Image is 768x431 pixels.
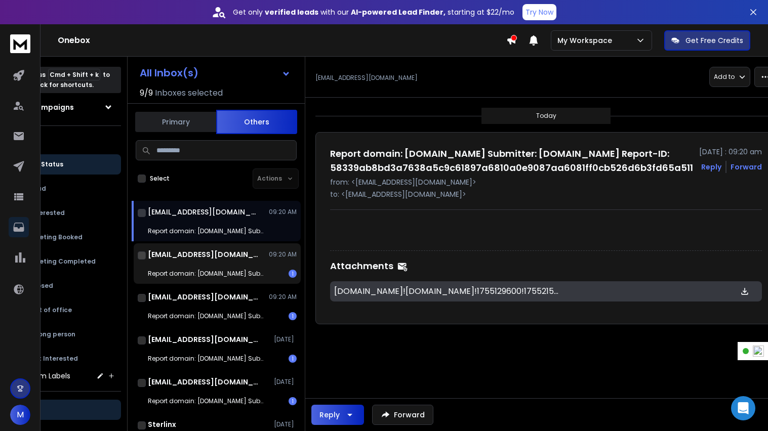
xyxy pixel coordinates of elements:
button: All Status [12,154,121,175]
h1: [EMAIL_ADDRESS][DOMAIN_NAME] [148,334,259,344]
button: Reply [311,405,364,425]
p: My Workspace [557,35,616,46]
button: Others [216,110,297,134]
p: Meeting Completed [30,257,96,266]
p: Report domain: [DOMAIN_NAME] Submitter: [DOMAIN_NAME] [148,270,269,278]
p: Not Interested [30,355,78,363]
h1: [EMAIL_ADDRESS][DOMAIN_NAME] [148,207,259,217]
h3: Custom Labels [18,371,70,381]
button: All [12,400,121,420]
strong: verified leads [265,7,318,17]
div: Forward [731,162,762,172]
p: Add to [714,73,735,81]
p: [DATE] : 09:20 am [699,147,762,157]
p: [EMAIL_ADDRESS][DOMAIN_NAME] [315,74,418,82]
button: All Inbox(s) [132,63,299,83]
button: M [10,405,30,425]
div: 1 [289,355,297,363]
p: Report domain: [DOMAIN_NAME] Submitter: [DOMAIN_NAME] [148,355,269,363]
h3: Filters [12,134,121,148]
div: Open Intercom Messenger [731,396,755,420]
button: Closed [12,276,121,296]
h1: [EMAIL_ADDRESS][DOMAIN_NAME] [148,377,259,387]
p: to: <[EMAIL_ADDRESS][DOMAIN_NAME]> [330,189,762,199]
p: [DATE] [274,335,297,343]
button: Not Interested [12,349,121,369]
p: Try Now [526,7,553,17]
span: Cmd + Shift + k [48,69,100,80]
h1: Onebox [58,34,506,47]
button: Get Free Credits [664,30,750,51]
p: Press to check for shortcuts. [28,70,110,90]
img: logo [10,34,30,53]
p: 09:20 AM [269,208,297,216]
button: Try Now [522,4,556,20]
p: Out of office [30,306,72,314]
h1: Report domain: [DOMAIN_NAME] Submitter: [DOMAIN_NAME] Report-ID: 58339ab8bd3a7638a5c9c61897a6810a... [330,147,693,175]
p: Report domain: [DOMAIN_NAME] Submitter: [DOMAIN_NAME] [148,397,269,405]
h1: All Inbox(s) [140,68,198,78]
p: Interested [30,209,65,217]
div: 1 [289,397,297,405]
p: [DATE] [274,420,297,428]
h1: Sterlinx [148,419,176,429]
button: Primary [135,111,216,133]
button: Meeting Completed [12,251,121,272]
div: 1 [289,270,297,278]
p: [DOMAIN_NAME]![DOMAIN_NAME]!1755129600!1755215999!58339ab8bd3a7638a5c9c61897a6810a0e9087aa6081ff0... [334,285,562,297]
p: from: <[EMAIL_ADDRESS][DOMAIN_NAME]> [330,177,762,187]
h1: [EMAIL_ADDRESS][DOMAIN_NAME] [148,249,259,260]
h1: All Campaigns [20,102,74,112]
h1: [EMAIL_ADDRESS][DOMAIN_NAME] [148,292,259,302]
strong: AI-powered Lead Finder, [351,7,446,17]
button: Meeting Booked [12,227,121,247]
p: Today [536,112,556,120]
p: Closed [30,282,53,290]
button: Out of office [12,300,121,320]
p: Wrong person [30,330,75,338]
p: Report domain: [DOMAIN_NAME] Submitter: [DOMAIN_NAME] [148,227,269,235]
p: Meeting Booked [30,233,83,241]
div: 1 [289,312,297,320]
button: Interested [12,203,121,223]
button: All Campaigns [12,97,121,117]
p: Report domain: [DOMAIN_NAME] Submitter: [DOMAIN_NAME] [148,312,269,320]
button: Reply [701,162,721,172]
div: Reply [319,410,340,420]
button: Wrong person [12,324,121,344]
p: Get only with our starting at $22/mo [233,7,514,17]
p: [DATE] [274,378,297,386]
h3: Inboxes selected [155,87,223,99]
label: Select [150,175,170,183]
button: Forward [372,405,433,425]
p: All Status [31,160,63,168]
p: Get Free Credits [685,35,743,46]
p: 09:20 AM [269,250,297,258]
h1: Attachments [330,259,393,273]
p: 09:20 AM [269,293,297,301]
button: Lead [12,179,121,199]
span: 9 / 9 [140,87,153,99]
